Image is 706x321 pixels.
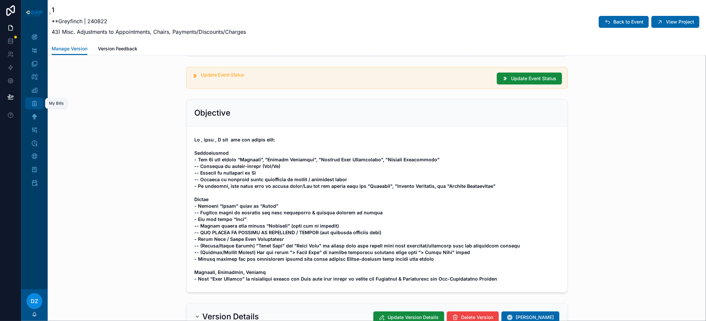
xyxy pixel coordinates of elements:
span: Manage Version [52,45,87,52]
span: Update Version Details [388,314,439,321]
div: My Bills [49,101,64,106]
p: **Greyfinch | 240822 [52,17,246,25]
p: 43) Misc. Adjustments to Appointments, Chairs, Payments/Discounts/Charges [52,28,246,36]
span: DZ [31,297,38,305]
button: View Project [651,16,699,28]
span: Back to Event [613,19,643,25]
span: View Project [666,19,694,25]
div: scrollable content [21,27,48,197]
span: Update Event Status [511,75,557,82]
h1: 1 [52,5,246,15]
span: Version Feedback [98,45,137,52]
span: Delete Version [461,314,494,321]
a: Version Feedback [98,43,137,56]
h5: Update Event Status [201,73,492,77]
button: Update Event Status [497,73,562,84]
strong: Lo , ipsu , D sit ame con adipis elit: Seddoeiusmod - Tem 6i utl etdolo “Magnaali”, "Enimadm Veni... [195,137,520,282]
img: App logo [25,9,44,17]
h2: Objective [195,108,231,118]
button: Back to Event [599,16,649,28]
span: [PERSON_NAME] [516,314,554,321]
a: Manage Version [52,43,87,55]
